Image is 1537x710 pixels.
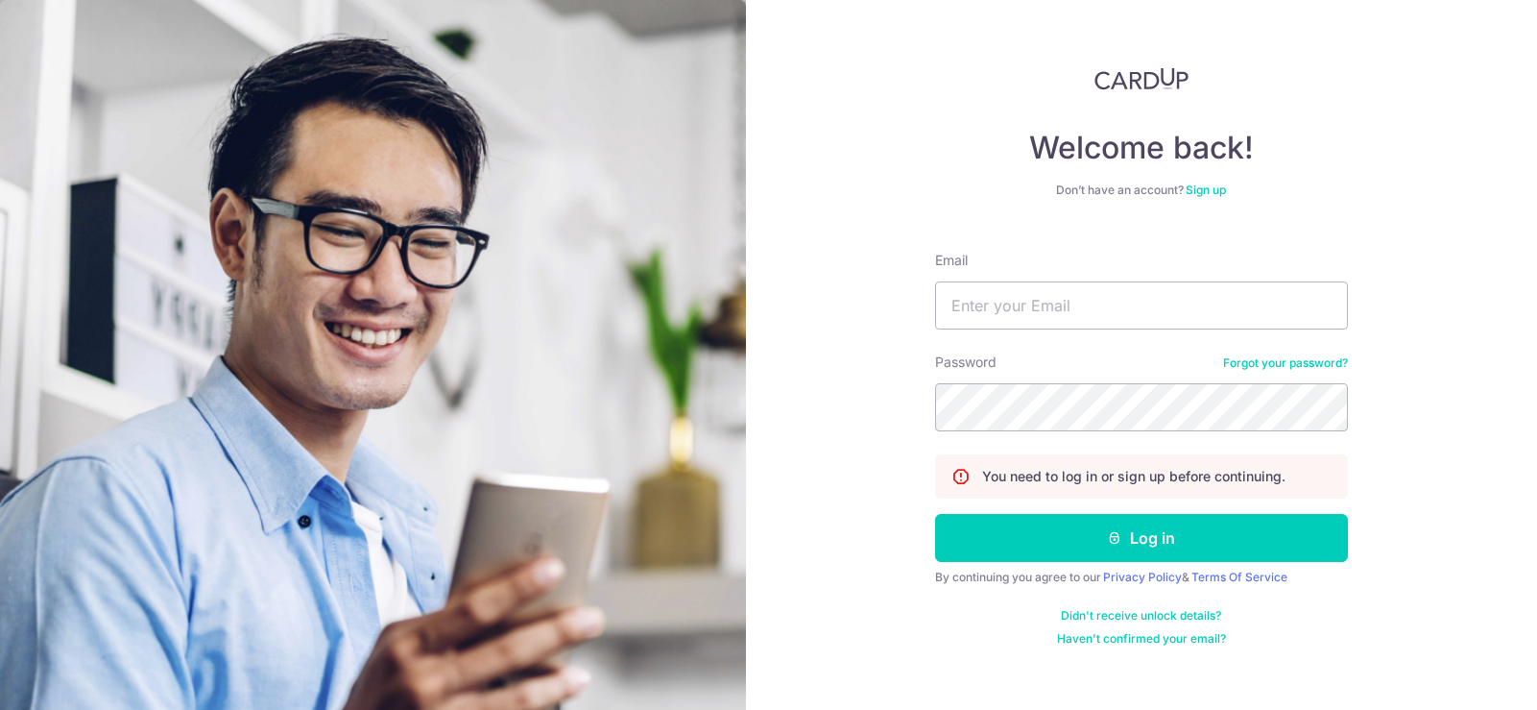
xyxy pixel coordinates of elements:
[982,467,1285,486] p: You need to log in or sign up before continuing.
[935,282,1348,330] input: Enter your Email
[1191,570,1287,584] a: Terms Of Service
[935,129,1348,167] h4: Welcome back!
[935,183,1348,198] div: Don’t have an account?
[1103,570,1182,584] a: Privacy Policy
[1057,631,1226,647] a: Haven't confirmed your email?
[935,514,1348,562] button: Log in
[1223,355,1348,371] a: Forgot your password?
[935,251,968,270] label: Email
[1094,67,1189,90] img: CardUp Logo
[1061,608,1221,624] a: Didn't receive unlock details?
[935,570,1348,585] div: By continuing you agree to our &
[1186,183,1226,197] a: Sign up
[935,353,997,372] label: Password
